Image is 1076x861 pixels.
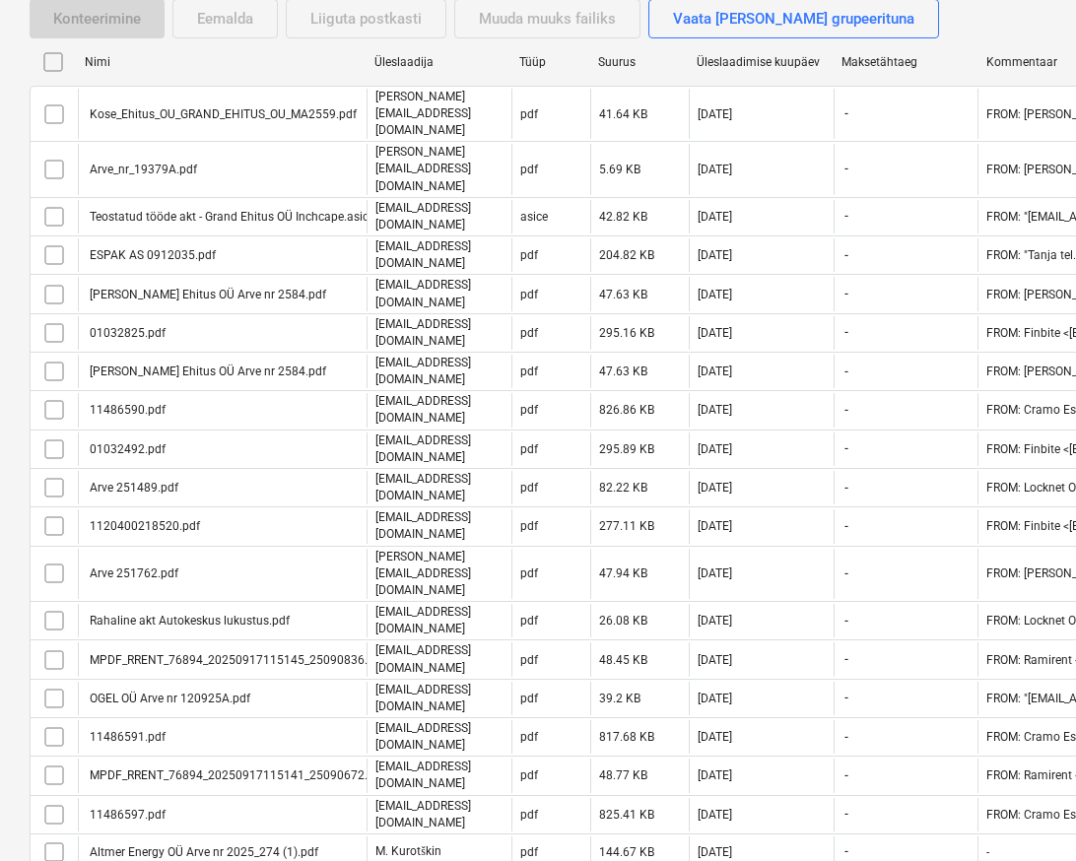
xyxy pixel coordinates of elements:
[841,55,971,69] div: Maksetähtaeg
[599,442,654,456] div: 295.89 KB
[842,480,850,497] span: -
[375,509,504,543] p: [EMAIL_ADDRESS][DOMAIN_NAME]
[698,768,732,782] div: [DATE]
[842,402,850,419] span: -
[87,364,326,378] div: [PERSON_NAME] Ehitus OÜ Arve nr 2584.pdf
[673,6,914,32] div: Vaata [PERSON_NAME] grupeerituna
[520,364,538,378] div: pdf
[842,767,850,784] span: -
[520,730,538,744] div: pdf
[842,806,850,823] span: -
[520,163,538,176] div: pdf
[87,566,178,580] div: Arve 251762.pdf
[698,403,732,417] div: [DATE]
[375,89,504,139] p: [PERSON_NAME][EMAIL_ADDRESS][DOMAIN_NAME]
[375,471,504,504] p: [EMAIL_ADDRESS][DOMAIN_NAME]
[87,326,166,340] div: 01032825.pdf
[87,288,326,301] div: [PERSON_NAME] Ehitus OÜ Arve nr 2584.pdf
[375,843,441,860] p: M. Kurotškin
[87,730,166,744] div: 11486591.pdf
[519,55,582,69] div: Tüüp
[375,355,504,388] p: [EMAIL_ADDRESS][DOMAIN_NAME]
[599,481,647,495] div: 82.22 KB
[842,518,850,535] span: -
[520,107,538,121] div: pdf
[698,364,732,378] div: [DATE]
[842,105,850,122] span: -
[520,845,538,859] div: pdf
[698,442,732,456] div: [DATE]
[698,326,732,340] div: [DATE]
[598,55,681,69] div: Suurus
[520,442,538,456] div: pdf
[87,845,318,859] div: Altmer Energy OÜ Arve nr 2025_274 (1).pdf
[87,442,166,456] div: 01032492.pdf
[698,210,732,224] div: [DATE]
[375,759,504,792] p: [EMAIL_ADDRESS][DOMAIN_NAME]
[520,326,538,340] div: pdf
[87,210,374,224] div: Teostatud tööde akt - Grand Ehitus OÜ Inchcape.asice
[375,549,504,599] p: [PERSON_NAME][EMAIL_ADDRESS][DOMAIN_NAME]
[698,808,732,822] div: [DATE]
[520,768,538,782] div: pdf
[842,440,850,457] span: -
[375,393,504,427] p: [EMAIL_ADDRESS][DOMAIN_NAME]
[520,288,538,301] div: pdf
[87,808,166,822] div: 11486597.pdf
[698,481,732,495] div: [DATE]
[520,614,538,628] div: pdf
[698,566,732,580] div: [DATE]
[375,432,504,466] p: [EMAIL_ADDRESS][DOMAIN_NAME]
[375,144,504,194] p: [PERSON_NAME][EMAIL_ADDRESS][DOMAIN_NAME]
[842,729,850,746] span: -
[520,403,538,417] div: pdf
[375,316,504,350] p: [EMAIL_ADDRESS][DOMAIN_NAME]
[520,692,538,705] div: pdf
[698,248,732,262] div: [DATE]
[599,653,647,667] div: 48.45 KB
[698,519,732,533] div: [DATE]
[599,614,647,628] div: 26.08 KB
[520,653,538,667] div: pdf
[375,642,504,676] p: [EMAIL_ADDRESS][DOMAIN_NAME]
[599,107,647,121] div: 41.64 KB
[842,565,850,582] span: -
[842,286,850,302] span: -
[698,163,732,176] div: [DATE]
[85,55,359,69] div: Nimi
[87,614,290,628] div: Rahaline akt Autokeskus lukustus.pdf
[698,107,732,121] div: [DATE]
[698,288,732,301] div: [DATE]
[842,161,850,177] span: -
[698,692,732,705] div: [DATE]
[599,845,654,859] div: 144.67 KB
[520,519,538,533] div: pdf
[986,845,989,859] div: -
[599,730,654,744] div: 817.68 KB
[842,843,850,860] span: -
[842,364,850,380] span: -
[87,163,197,176] div: Arve_nr_19379A.pdf
[87,768,385,782] div: MPDF_RRENT_76894_20250917115141_25090672.pdf
[87,403,166,417] div: 11486590.pdf
[599,326,654,340] div: 295.16 KB
[599,519,654,533] div: 277.11 KB
[842,651,850,668] span: -
[599,692,640,705] div: 39.2 KB
[842,690,850,706] span: -
[599,403,654,417] div: 826.86 KB
[87,519,200,533] div: 1120400218520.pdf
[87,481,178,495] div: Arve 251489.pdf
[520,248,538,262] div: pdf
[374,55,504,69] div: Üleslaadija
[520,210,548,224] div: asice
[698,845,732,859] div: [DATE]
[87,107,357,121] div: Kose_Ehitus_OU_GRAND_EHITUS_OU_MA2559.pdf
[87,248,216,262] div: ESPAK AS 0912035.pdf
[520,481,538,495] div: pdf
[599,808,654,822] div: 825.41 KB
[375,238,504,272] p: [EMAIL_ADDRESS][DOMAIN_NAME]
[375,200,504,233] p: [EMAIL_ADDRESS][DOMAIN_NAME]
[599,288,647,301] div: 47.63 KB
[375,798,504,831] p: [EMAIL_ADDRESS][DOMAIN_NAME]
